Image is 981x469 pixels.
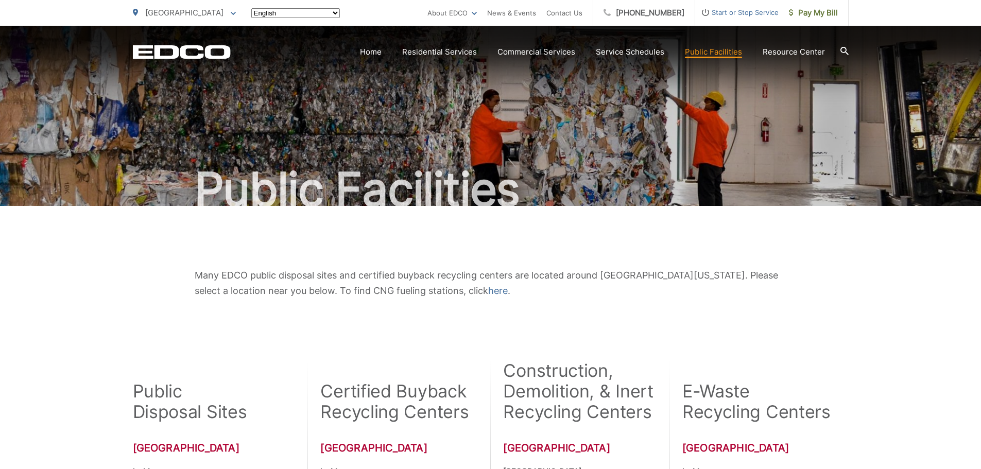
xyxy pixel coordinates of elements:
[682,442,848,454] h3: [GEOGRAPHIC_DATA]
[320,381,470,422] h2: Certified Buyback Recycling Centers
[133,381,247,422] h2: Public Disposal Sites
[763,46,825,58] a: Resource Center
[133,442,295,454] h3: [GEOGRAPHIC_DATA]
[360,46,382,58] a: Home
[497,46,575,58] a: Commercial Services
[685,46,742,58] a: Public Facilities
[682,381,831,422] h2: E-Waste Recycling Centers
[503,442,656,454] h3: [GEOGRAPHIC_DATA]
[133,164,849,215] h1: Public Facilities
[145,8,223,18] span: [GEOGRAPHIC_DATA]
[251,8,340,18] select: Select a language
[546,7,582,19] a: Contact Us
[320,442,470,454] h3: [GEOGRAPHIC_DATA]
[488,283,508,299] a: here
[427,7,477,19] a: About EDCO
[789,7,838,19] span: Pay My Bill
[133,45,231,59] a: EDCD logo. Return to the homepage.
[402,46,477,58] a: Residential Services
[503,360,656,422] h2: Construction, Demolition, & Inert Recycling Centers
[487,7,536,19] a: News & Events
[596,46,664,58] a: Service Schedules
[195,270,778,296] span: Many EDCO public disposal sites and certified buyback recycling centers are located around [GEOGR...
